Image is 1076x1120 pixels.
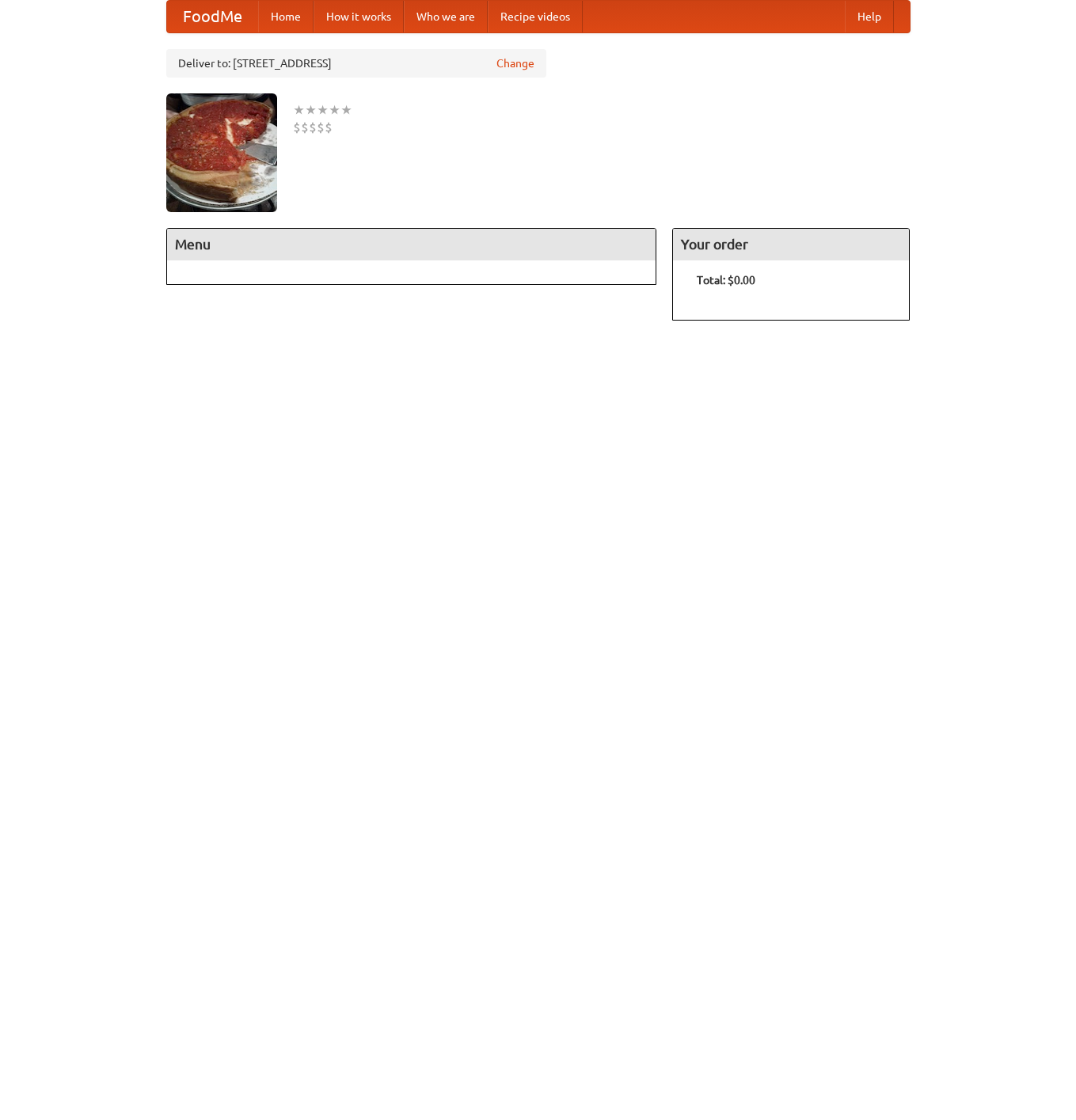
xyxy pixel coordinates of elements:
a: Who we are [404,1,488,32]
li: $ [317,119,325,136]
li: ★ [317,101,329,119]
a: FoodMe [167,1,258,32]
div: Deliver to: [STREET_ADDRESS] [166,49,546,78]
a: Change [496,55,534,71]
b: Total: $0.00 [697,274,755,287]
li: ★ [329,101,340,119]
li: $ [293,119,301,136]
li: ★ [293,101,305,119]
a: Help [845,1,894,32]
h4: Your order [673,229,909,260]
img: angular.jpg [166,93,277,212]
h4: Menu [167,229,656,260]
li: ★ [340,101,352,119]
a: How it works [314,1,404,32]
a: Recipe videos [488,1,583,32]
li: $ [325,119,333,136]
li: $ [309,119,317,136]
a: Home [258,1,314,32]
li: $ [301,119,309,136]
li: ★ [305,101,317,119]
